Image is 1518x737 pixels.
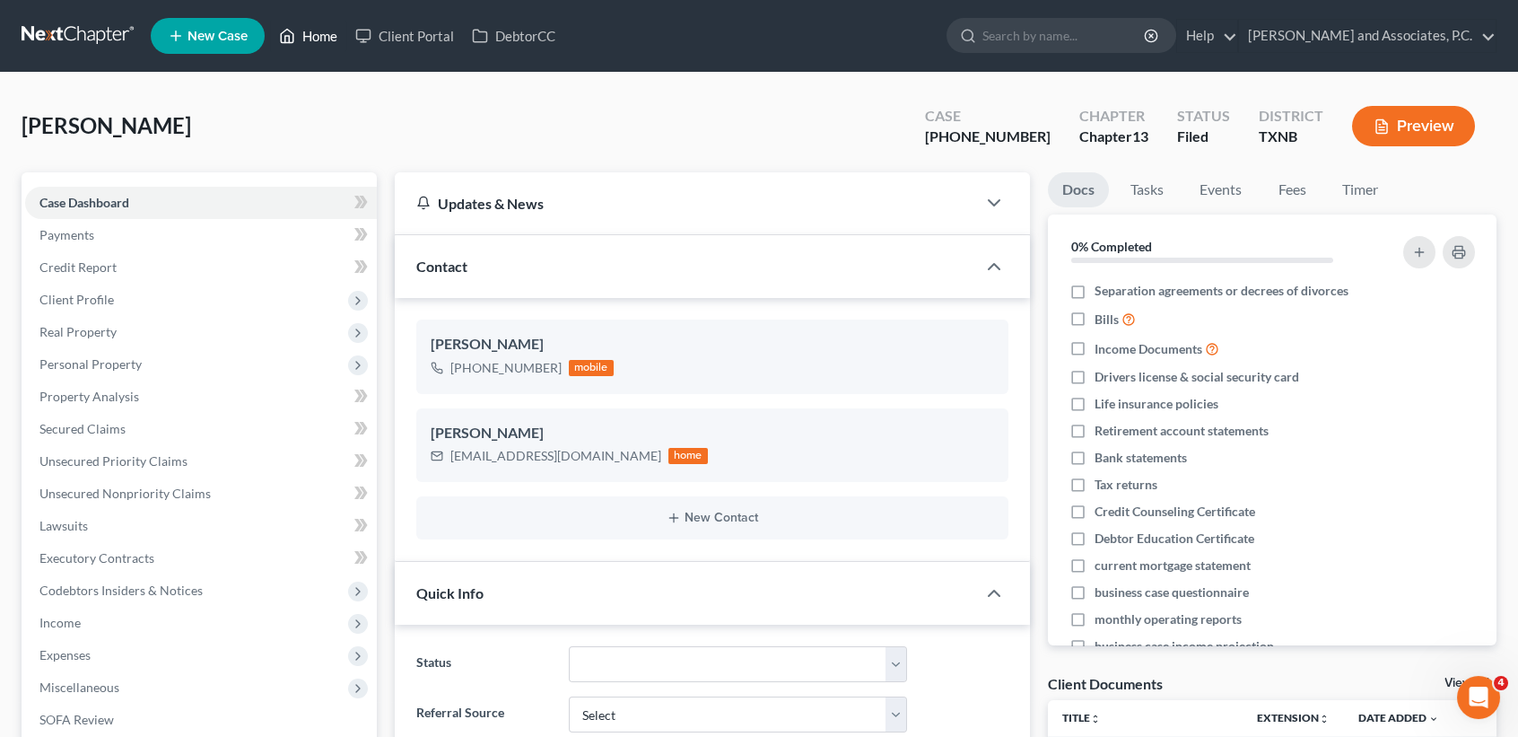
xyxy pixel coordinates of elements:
a: Lawsuits [25,510,377,542]
span: Debtor Education Certificate [1095,530,1254,548]
strong: 0% Completed [1071,239,1152,254]
i: expand_more [1428,714,1439,724]
span: Credit Report [39,259,117,275]
i: unfold_more [1090,714,1101,724]
span: Case Dashboard [39,195,129,210]
span: Unsecured Priority Claims [39,453,188,469]
a: Timer [1328,172,1392,207]
a: Payments [25,219,377,251]
span: Lawsuits [39,518,88,533]
a: Credit Report [25,251,377,284]
span: Bank statements [1095,449,1187,467]
div: [PERSON_NAME] [431,334,994,355]
span: [PERSON_NAME] [22,112,191,138]
a: Secured Claims [25,413,377,445]
a: Date Added expand_more [1358,711,1439,724]
span: 4 [1494,676,1508,690]
div: Updates & News [416,194,955,213]
span: Client Profile [39,292,114,307]
a: Titleunfold_more [1062,711,1101,724]
a: Unsecured Nonpriority Claims [25,478,377,510]
a: Events [1185,172,1256,207]
span: Drivers license & social security card [1095,368,1299,386]
a: Property Analysis [25,381,377,413]
input: Search by name... [982,19,1147,52]
div: TXNB [1259,127,1323,147]
div: District [1259,106,1323,127]
span: SOFA Review [39,712,114,727]
div: mobile [569,360,614,376]
span: Property Analysis [39,389,139,404]
div: [PERSON_NAME] [431,423,994,444]
span: Retirement account statements [1095,422,1269,440]
span: Bills [1095,311,1119,329]
iframe: Intercom live chat [1457,676,1500,719]
a: Fees [1263,172,1321,207]
span: Income [39,615,81,630]
a: View All [1444,677,1489,689]
span: Real Property [39,324,117,339]
div: home [668,448,708,464]
span: Unsecured Nonpriority Claims [39,486,211,501]
span: Credit Counseling Certificate [1095,503,1255,521]
div: [PHONE_NUMBER] [450,359,562,377]
span: Life insurance policies [1095,395,1218,413]
span: Contact [416,258,467,275]
span: Quick Info [416,584,484,601]
span: Separation agreements or decrees of divorces [1095,282,1348,300]
a: Home [270,20,346,52]
div: Chapter [1079,127,1148,147]
span: monthly operating reports [1095,610,1242,628]
div: [EMAIL_ADDRESS][DOMAIN_NAME] [450,447,661,465]
i: unfold_more [1319,714,1330,724]
a: Case Dashboard [25,187,377,219]
a: Help [1177,20,1237,52]
div: Status [1177,106,1230,127]
button: New Contact [431,511,994,525]
label: Status [407,646,560,682]
span: Executory Contracts [39,550,154,566]
a: Unsecured Priority Claims [25,445,377,478]
span: Payments [39,227,94,242]
a: Extensionunfold_more [1257,711,1330,724]
div: Client Documents [1048,674,1163,693]
span: Codebtors Insiders & Notices [39,583,203,598]
button: Preview [1352,106,1475,146]
span: Secured Claims [39,421,126,436]
span: Expenses [39,647,91,662]
a: Tasks [1116,172,1178,207]
div: [PHONE_NUMBER] [925,127,1051,147]
span: Miscellaneous [39,680,119,695]
a: SOFA Review [25,704,377,736]
div: Filed [1177,127,1230,147]
span: 13 [1132,127,1148,145]
span: business case questionnaire [1095,583,1249,601]
span: current mortgage statement [1095,557,1251,575]
label: Referral Source [407,697,560,733]
span: Personal Property [39,356,142,372]
span: Income Documents [1095,340,1202,358]
div: Case [925,106,1051,127]
div: Chapter [1079,106,1148,127]
a: Client Portal [346,20,463,52]
span: New Case [188,30,248,43]
a: [PERSON_NAME] and Associates, P.C. [1239,20,1496,52]
a: Executory Contracts [25,542,377,575]
a: DebtorCC [463,20,564,52]
span: Tax returns [1095,476,1157,494]
span: business case income projection [1095,637,1274,655]
a: Docs [1048,172,1109,207]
